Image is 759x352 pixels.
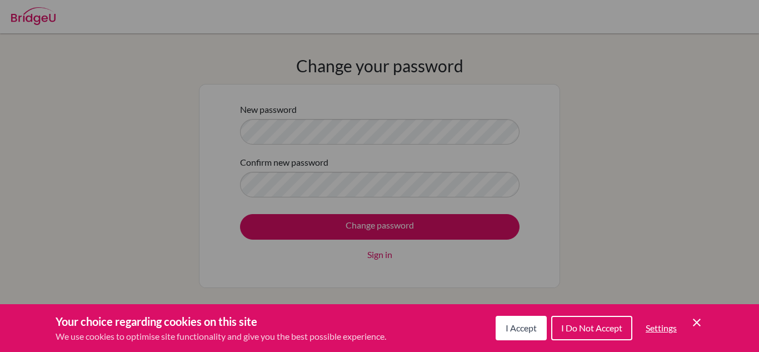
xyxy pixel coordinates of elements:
[646,323,677,333] span: Settings
[690,316,703,329] button: Save and close
[637,317,686,339] button: Settings
[56,330,386,343] p: We use cookies to optimise site functionality and give you the best possible experience.
[506,323,537,333] span: I Accept
[496,316,547,340] button: I Accept
[561,323,622,333] span: I Do Not Accept
[551,316,632,340] button: I Do Not Accept
[56,313,386,330] h3: Your choice regarding cookies on this site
